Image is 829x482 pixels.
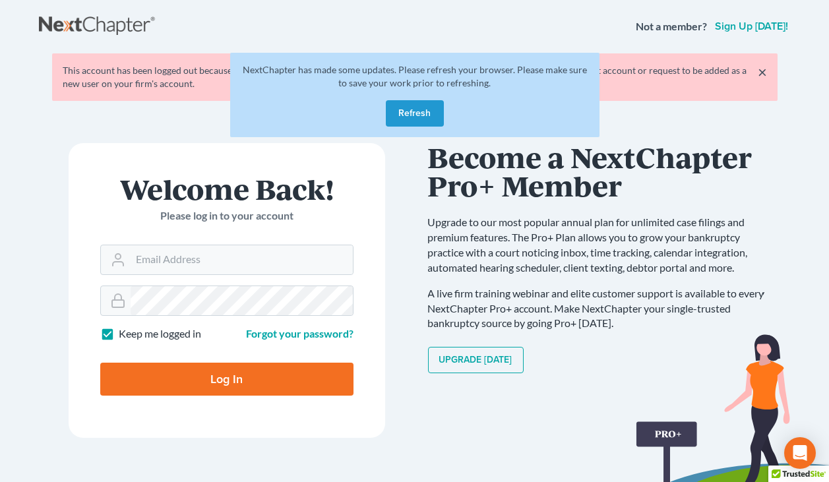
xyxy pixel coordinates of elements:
[131,245,353,274] input: Email Address
[243,64,587,88] span: NextChapter has made some updates. Please refresh your browser. Please make sure to save your wor...
[428,143,778,199] h1: Become a NextChapter Pro+ Member
[712,21,791,32] a: Sign up [DATE]!
[636,19,707,34] strong: Not a member?
[119,326,201,342] label: Keep me logged in
[100,175,353,203] h1: Welcome Back!
[100,363,353,396] input: Log In
[428,286,778,332] p: A live firm training webinar and elite customer support is available to every NextChapter Pro+ ac...
[246,327,353,340] a: Forgot your password?
[428,347,524,373] a: Upgrade [DATE]
[63,64,767,90] div: This account has been logged out because someone new has initiated a new session with the same lo...
[784,437,816,469] div: Open Intercom Messenger
[386,100,444,127] button: Refresh
[428,215,778,275] p: Upgrade to our most popular annual plan for unlimited case filings and premium features. The Pro+...
[100,208,353,224] p: Please log in to your account
[758,64,767,80] a: ×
